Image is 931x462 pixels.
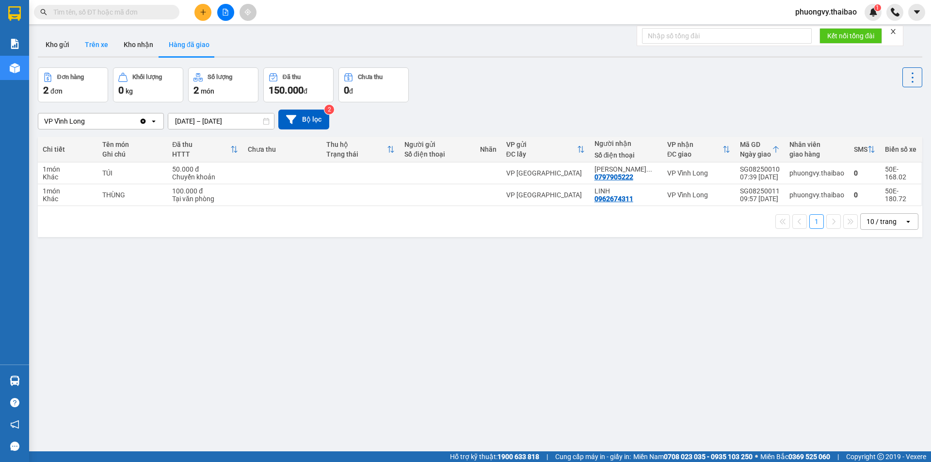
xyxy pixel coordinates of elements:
div: VP [GEOGRAPHIC_DATA] [506,169,585,177]
img: solution-icon [10,39,20,49]
button: 1 [809,214,824,229]
span: file-add [222,9,229,16]
input: Selected VP Vĩnh Long. [86,116,87,126]
div: giao hàng [789,150,844,158]
sup: 2 [324,105,334,114]
div: LINH [594,187,658,195]
div: Thu hộ [326,141,387,148]
div: Số lượng [208,74,232,80]
input: Select a date range. [168,113,274,129]
span: aim [244,9,251,16]
div: Khác [43,173,93,181]
div: VP [GEOGRAPHIC_DATA] [506,191,585,199]
div: Nhân viên [789,141,844,148]
span: 2 [193,84,199,96]
div: ĐC lấy [506,150,577,158]
span: 1 [876,4,879,11]
button: Đã thu150.000đ [263,67,334,102]
button: Chưa thu0đ [338,67,409,102]
span: close [890,28,897,35]
div: 0 [854,191,875,199]
svg: open [150,117,158,125]
span: copyright [877,453,884,460]
div: Chuyển khoản [172,173,238,181]
strong: 1900 633 818 [498,453,539,461]
button: Số lượng2món [188,67,258,102]
svg: Clear value [139,117,147,125]
th: Toggle SortBy [321,137,400,162]
div: Đã thu [172,141,230,148]
div: VP nhận [667,141,722,148]
div: 10 / trang [867,217,897,226]
div: Đã thu [283,74,301,80]
button: Hàng đã giao [161,33,217,56]
div: 100.000 đ [172,187,238,195]
img: logo-vxr [8,6,21,21]
span: kg [126,87,133,95]
span: đ [304,87,307,95]
div: 0797905222 [594,173,633,181]
button: Kết nối tổng đài [819,28,882,44]
div: 0962674311 [594,195,633,203]
div: 09:57 [DATE] [740,195,780,203]
div: Số điện thoại [594,151,658,159]
button: caret-down [908,4,925,21]
div: VP Vĩnh Long [44,116,85,126]
div: Tên món [102,141,162,148]
span: notification [10,420,19,429]
span: | [546,451,548,462]
input: Nhập số tổng đài [642,28,812,44]
span: Miền Nam [633,451,753,462]
span: search [40,9,47,16]
img: warehouse-icon [10,376,20,386]
strong: 0369 525 060 [788,453,830,461]
div: 50.000 đ [172,165,238,173]
div: TÚI [102,169,162,177]
div: SMS [854,145,867,153]
button: Trên xe [77,33,116,56]
span: đ [349,87,353,95]
strong: 0708 023 035 - 0935 103 250 [664,453,753,461]
span: món [201,87,214,95]
div: HTTT [172,150,230,158]
img: phone-icon [891,8,899,16]
span: | [837,451,839,462]
div: 07:39 [DATE] [740,173,780,181]
div: Khác [43,195,93,203]
span: Miền Bắc [760,451,830,462]
button: aim [240,4,257,21]
span: caret-down [913,8,921,16]
div: phuongvy.thaibao [789,191,844,199]
span: ⚪️ [755,455,758,459]
button: plus [194,4,211,21]
div: ĐẶNG HỮU TRỌNG [594,165,658,173]
th: Toggle SortBy [501,137,590,162]
div: Trạng thái [326,150,387,158]
div: ĐC giao [667,150,722,158]
th: Toggle SortBy [167,137,243,162]
span: phuongvy.thaibao [787,6,865,18]
div: THÙNG [102,191,162,199]
div: Đơn hàng [57,74,84,80]
img: warehouse-icon [10,63,20,73]
div: 50E-180.72 [885,187,916,203]
span: Cung cấp máy in - giấy in: [555,451,631,462]
div: SG08250011 [740,187,780,195]
svg: open [904,218,912,225]
div: Chưa thu [358,74,383,80]
div: VP gửi [506,141,577,148]
span: 2 [43,84,48,96]
div: 50E-168.02 [885,165,916,181]
span: question-circle [10,398,19,407]
span: plus [200,9,207,16]
div: VP Vĩnh Long [667,191,730,199]
span: 0 [118,84,124,96]
div: VP Vĩnh Long [667,169,730,177]
button: Đơn hàng2đơn [38,67,108,102]
div: Biển số xe [885,145,916,153]
span: ... [646,165,652,173]
button: Kho gửi [38,33,77,56]
span: 150.000 [269,84,304,96]
div: Mã GD [740,141,772,148]
div: Số điện thoại [404,150,470,158]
